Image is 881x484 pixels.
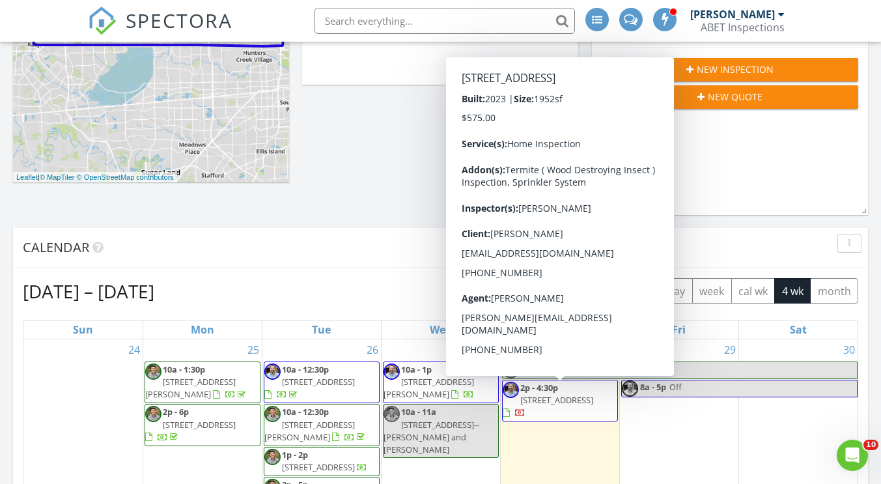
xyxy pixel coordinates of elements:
[264,419,355,443] span: [STREET_ADDRESS][PERSON_NAME]
[697,63,774,76] span: New Inspection
[841,339,858,360] a: Go to August 30, 2025
[282,449,308,461] span: 1p - 2p
[602,85,858,109] button: New Quote
[602,339,619,360] a: Go to August 28, 2025
[145,363,248,400] a: 10a - 1:30p [STREET_ADDRESS][PERSON_NAME]
[401,406,436,418] span: 10a - 11a
[708,90,762,104] span: New Quote
[384,363,400,380] img: eric_hs.png
[502,380,618,422] a: 2p - 4:30p [STREET_ADDRESS]
[538,363,551,375] span: Off
[692,278,732,304] button: week
[547,320,572,339] a: Thursday
[690,8,775,21] div: [PERSON_NAME]
[837,440,868,471] iframe: Intercom live chat
[163,363,205,375] span: 10a - 1:30p
[602,58,858,81] button: New Inspection
[126,7,232,34] span: SPECTORA
[13,172,177,183] div: |
[863,440,878,450] span: 10
[384,363,474,400] a: 10a - 1p [STREET_ADDRESS][PERSON_NAME]
[384,406,400,422] img: austin_hs.png
[669,381,682,393] span: Off
[282,406,329,418] span: 10a - 12:30p
[282,363,329,375] span: 10a - 12:30p
[401,363,432,375] span: 10a - 1p
[520,362,536,378] span: 12a
[163,419,236,431] span: [STREET_ADDRESS]
[145,362,260,404] a: 10a - 1:30p [STREET_ADDRESS][PERSON_NAME]
[787,320,809,339] a: Saturday
[364,339,381,360] a: Go to August 26, 2025
[427,320,454,339] a: Wednesday
[264,404,380,446] a: 10a - 12:30p [STREET_ADDRESS][PERSON_NAME]
[163,406,189,418] span: 2p - 6p
[503,382,519,398] img: eric_hs.png
[483,339,500,360] a: Go to August 27, 2025
[282,461,355,473] span: [STREET_ADDRESS]
[282,449,367,473] a: 1p - 2p [STREET_ADDRESS]
[660,278,693,304] button: day
[264,447,380,476] a: 1p - 2p [STREET_ADDRESS]
[145,404,260,446] a: 2p - 6p [STREET_ADDRESS]
[145,363,161,380] img: austin_hs.png
[126,339,143,360] a: Go to August 24, 2025
[145,406,161,422] img: austin_hs.png
[16,173,38,181] a: Leaflet
[40,173,75,181] a: © MapTiler
[70,320,96,339] a: Sunday
[23,238,89,256] span: Calendar
[309,320,333,339] a: Tuesday
[264,406,281,422] img: austin_hs.png
[810,278,858,304] button: month
[622,380,638,397] img: eric_hs.png
[88,7,117,35] img: The Best Home Inspection Software - Spectora
[282,376,355,388] span: [STREET_ADDRESS]
[639,380,667,397] span: 8a - 5p
[315,8,575,34] input: Search everything...
[77,173,174,181] a: © OpenStreetMap contributors
[264,362,380,404] a: 10a - 12:30p [STREET_ADDRESS]
[384,376,474,400] span: [STREET_ADDRESS][PERSON_NAME]
[383,362,499,404] a: 10a - 1p [STREET_ADDRESS][PERSON_NAME]
[384,419,479,455] span: [STREET_ADDRESS]-- [PERSON_NAME] and [PERSON_NAME]
[520,382,558,393] span: 2p - 4:30p
[23,278,154,304] h2: [DATE] – [DATE]
[701,21,785,34] div: ABET Inspections
[264,406,367,442] a: 10a - 12:30p [STREET_ADDRESS][PERSON_NAME]
[731,278,776,304] button: cal wk
[145,376,236,400] span: [STREET_ADDRESS][PERSON_NAME]
[564,278,594,304] button: Previous
[509,278,556,304] button: [DATE]
[88,18,232,45] a: SPECTORA
[264,449,281,465] img: austin_hs.png
[520,394,593,406] span: [STREET_ADDRESS]
[503,362,519,378] img: austin_hs.png
[188,320,217,339] a: Monday
[264,363,281,380] img: eric_hs.png
[245,339,262,360] a: Go to August 25, 2025
[632,278,661,304] button: list
[503,382,593,418] a: 2p - 4:30p [STREET_ADDRESS]
[721,339,738,360] a: Go to August 29, 2025
[774,278,811,304] button: 4 wk
[264,363,355,400] a: 10a - 12:30p [STREET_ADDRESS]
[669,320,688,339] a: Friday
[594,278,624,304] button: Next
[145,406,236,442] a: 2p - 6p [STREET_ADDRESS]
